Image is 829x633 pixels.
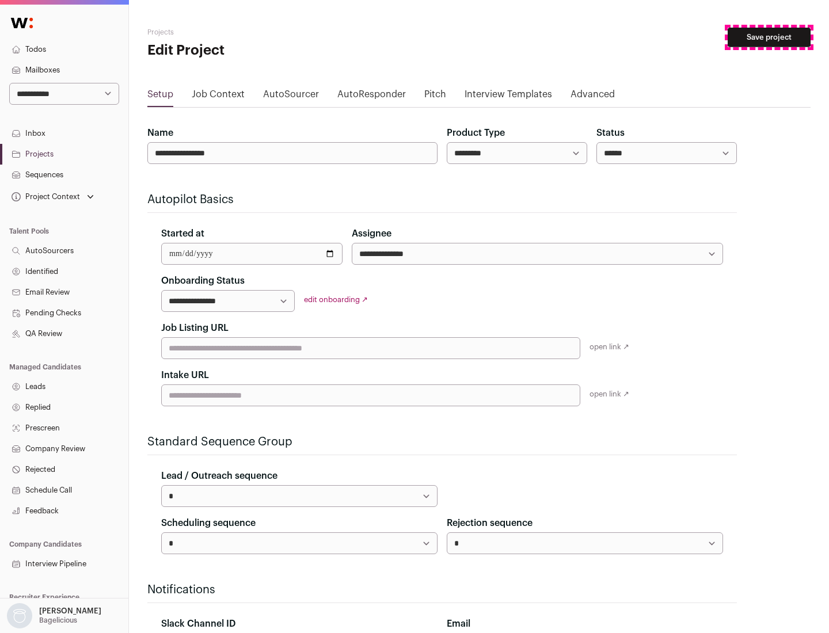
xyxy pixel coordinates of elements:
[571,87,615,106] a: Advanced
[5,12,39,35] img: Wellfound
[161,516,256,530] label: Scheduling sequence
[352,227,391,241] label: Assignee
[337,87,406,106] a: AutoResponder
[465,87,552,106] a: Interview Templates
[728,28,811,47] button: Save project
[147,582,737,598] h2: Notifications
[596,126,625,140] label: Status
[5,603,104,628] button: Open dropdown
[147,126,173,140] label: Name
[161,617,235,631] label: Slack Channel ID
[161,227,204,241] label: Started at
[39,616,77,625] p: Bagelicious
[147,192,737,208] h2: Autopilot Basics
[447,516,533,530] label: Rejection sequence
[161,368,209,382] label: Intake URL
[9,189,96,205] button: Open dropdown
[161,274,245,288] label: Onboarding Status
[447,617,723,631] div: Email
[7,603,32,628] img: nopic.png
[147,434,737,450] h2: Standard Sequence Group
[304,296,368,303] a: edit onboarding ↗
[161,469,277,483] label: Lead / Outreach sequence
[147,41,368,60] h1: Edit Project
[147,28,368,37] h2: Projects
[263,87,319,106] a: AutoSourcer
[447,126,505,140] label: Product Type
[424,87,446,106] a: Pitch
[161,321,229,335] label: Job Listing URL
[39,607,101,616] p: [PERSON_NAME]
[147,87,173,106] a: Setup
[9,192,80,201] div: Project Context
[192,87,245,106] a: Job Context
